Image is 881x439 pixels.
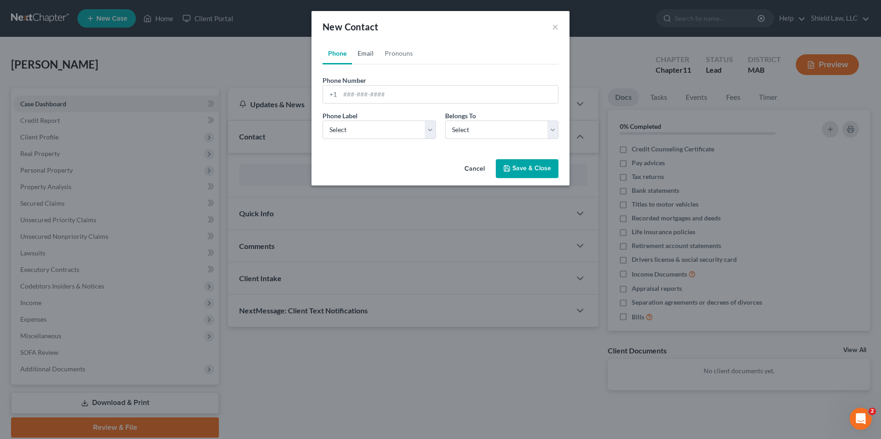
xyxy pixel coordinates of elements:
span: New Contact [323,21,378,32]
button: × [552,21,558,32]
button: Save & Close [496,159,558,179]
span: Belongs To [445,112,476,120]
input: ###-###-#### [340,86,558,103]
a: Phone [323,42,352,64]
a: Email [352,42,379,64]
span: 2 [869,408,876,415]
span: Phone Label [323,112,358,120]
iframe: Intercom live chat [850,408,872,430]
a: Pronouns [379,42,418,64]
span: Phone Number [323,76,366,84]
div: +1 [323,86,340,103]
button: Cancel [457,160,492,179]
